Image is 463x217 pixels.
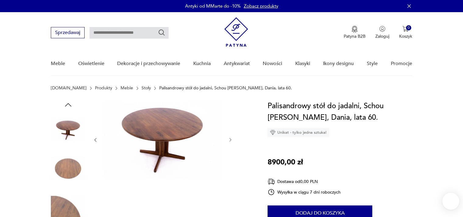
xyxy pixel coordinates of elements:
[121,86,133,91] a: Meble
[117,52,180,75] a: Dekoracje i przechowywanie
[442,193,459,210] iframe: Smartsupp widget button
[224,17,248,47] img: Patyna - sklep z meblami i dekoracjami vintage
[51,31,85,35] a: Sprzedawaj
[263,52,282,75] a: Nowości
[185,3,241,9] p: Antyki od MMarte do -10%
[104,100,222,178] img: Zdjęcie produktu Palisandrowy stół do jadalni, Schou Andersen, Dania, lata 60.
[159,86,292,91] p: Palisandrowy stół do jadalni, Schou [PERSON_NAME], Dania, lata 60.
[51,27,85,38] button: Sprzedawaj
[352,26,358,33] img: Ikona medalu
[268,178,275,185] img: Ikona dostawy
[367,52,378,75] a: Style
[95,86,112,91] a: Produkty
[399,26,412,39] button: 0Koszyk
[51,86,86,91] a: [DOMAIN_NAME]
[268,157,303,168] p: 8900,00 zł
[379,26,385,32] img: Ikonka użytkownika
[344,33,366,39] p: Patyna B2B
[406,25,411,30] div: 0
[158,29,165,36] button: Szukaj
[268,178,341,185] div: Dostawa od 0,00 PLN
[51,151,86,186] img: Zdjęcie produktu Palisandrowy stół do jadalni, Schou Andersen, Dania, lata 60.
[270,130,275,135] img: Ikona diamentu
[344,26,366,39] a: Ikona medaluPatyna B2B
[295,52,310,75] a: Klasyki
[244,3,278,9] a: Zobacz produkty
[224,52,250,75] a: Antykwariat
[78,52,104,75] a: Oświetlenie
[142,86,151,91] a: Stoły
[402,26,409,32] img: Ikona koszyka
[323,52,354,75] a: Ikony designu
[344,26,366,39] button: Patyna B2B
[51,52,65,75] a: Meble
[375,26,389,39] button: Zaloguj
[268,100,412,123] h1: Palisandrowy stół do jadalni, Schou [PERSON_NAME], Dania, lata 60.
[268,128,329,137] div: Unikat - tylko jedna sztuka!
[193,52,211,75] a: Kuchnia
[268,188,341,196] div: Wysyłka w ciągu 7 dni roboczych
[399,33,412,39] p: Koszyk
[375,33,389,39] p: Zaloguj
[51,112,86,147] img: Zdjęcie produktu Palisandrowy stół do jadalni, Schou Andersen, Dania, lata 60.
[391,52,412,75] a: Promocje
